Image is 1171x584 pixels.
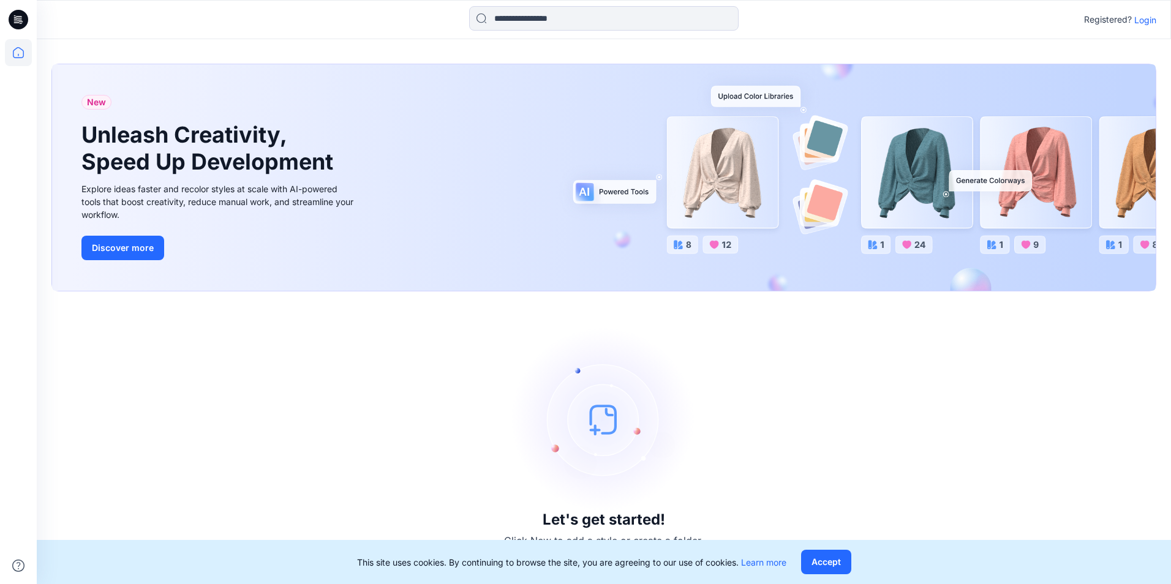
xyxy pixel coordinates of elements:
img: empty-state-image.svg [512,328,696,511]
h1: Unleash Creativity, Speed Up Development [81,122,339,174]
button: Accept [801,550,851,574]
button: Discover more [81,236,164,260]
p: Click New to add a style or create a folder. [504,533,704,548]
p: This site uses cookies. By continuing to browse the site, you are agreeing to our use of cookies. [357,556,786,569]
h3: Let's get started! [543,511,665,528]
a: Discover more [81,236,357,260]
p: Login [1134,13,1156,26]
div: Explore ideas faster and recolor styles at scale with AI-powered tools that boost creativity, red... [81,182,357,221]
p: Registered? [1084,12,1132,27]
a: Learn more [741,557,786,567]
span: New [87,95,106,110]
